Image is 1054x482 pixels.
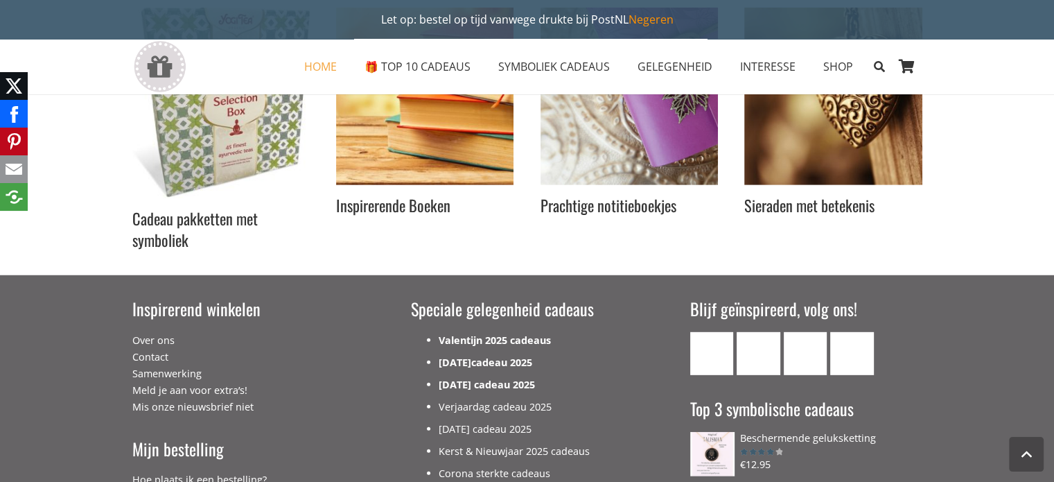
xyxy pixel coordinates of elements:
[290,49,351,84] a: HOMEHOME Menu
[740,59,796,74] span: INTERESSE
[892,39,922,94] a: Winkelwagen
[411,298,643,321] h3: Speciale gelegenheid cadeaus
[740,431,876,445] span: Beschermende geluksketting
[336,8,513,185] img: Inspirerende boeken bestellen over zingeving en spiritualiteit op inspirerendwinkelen.nl
[351,49,484,84] a: 🎁 TOP 10 CADEAUS🎁 TOP 10 CADEAUS Menu
[809,49,867,84] a: SHOPSHOP Menu
[471,356,532,369] a: cadeau 2025
[132,334,175,347] a: Over ons
[132,207,258,251] a: Cadeau pakketten met symboliek
[132,438,364,461] h3: Mijn bestelling
[439,334,551,347] a: Valentijn 2025 cadeaus
[690,432,922,444] a: Beschermende geluksketting
[690,332,734,376] a: E-mail
[498,59,610,74] span: SYMBOLIEK CADEAUS
[439,356,471,369] a: [DATE]
[830,332,874,376] a: Pinterest
[541,193,676,216] a: Prachtige notitieboekjes
[744,193,875,216] a: Sieraden met betekenis
[336,193,450,216] a: Inspirerende Boeken
[740,447,782,456] div: Gewaardeerd 4.00 uit 5
[132,298,364,321] h3: Inspirerend winkelen
[484,49,624,84] a: SYMBOLIEK CADEAUSSYMBOLIEK CADEAUS Menu
[1009,437,1044,472] a: Terug naar top
[439,467,550,480] a: Corona sterkte cadeaus
[784,332,827,376] a: Instagram
[629,12,674,27] a: Negeren
[726,49,809,84] a: INTERESSEINTERESSE Menu
[740,458,746,471] span: €
[690,432,735,476] img: Ketting Hamsa Hand Goud kopen - voor geluk en bescherming in moeilijke tijden zoals de coronatijd
[132,41,187,93] a: gift-box-icon-grey-inspirerendwinkelen
[737,332,780,376] a: Facebook
[867,49,891,84] a: Zoeken
[304,59,337,74] span: HOME
[132,384,247,397] a: Meld je aan voor extra’s!
[439,400,552,413] a: Verjaardag cadeau 2025
[439,378,535,391] a: [DATE] cadeau 2025
[132,367,202,380] a: Samenwerking
[740,458,771,471] bdi: 12.95
[638,59,712,74] span: GELEGENHEID
[740,447,774,456] span: Gewaardeerd uit 5
[132,350,168,363] a: Contact
[439,445,590,458] a: Kerst & Nieuwjaar 2025 cadeaus
[364,59,471,74] span: 🎁 TOP 10 CADEAUS
[690,397,922,421] h3: Top 3 symbolische cadeaus
[690,298,922,321] h3: Blijf geïnspireerd, volg ons!
[541,8,718,185] img: Bestel dit unieke notitieboekje van ingspire als cadeau voor jezelf of een ander op inspirerendwi...
[823,59,853,74] span: SHOP
[624,49,726,84] a: GELEGENHEIDGELEGENHEID Menu
[132,400,254,413] a: Mis onze nieuwsbrief niet
[439,422,532,436] a: [DATE] cadeau 2025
